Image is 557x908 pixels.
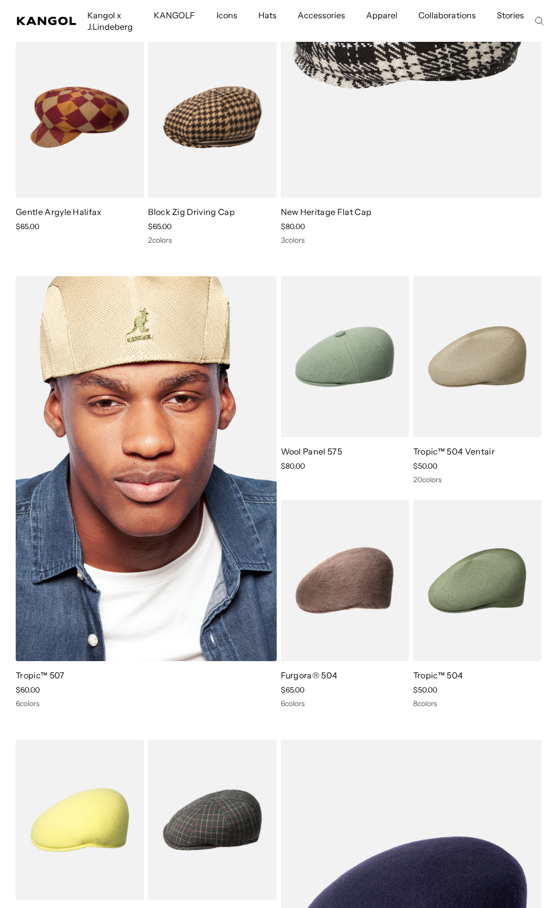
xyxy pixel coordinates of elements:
img: Pattern FlexFit® Cap [148,740,276,901]
a: Tropic™ 504 [413,670,463,680]
a: Block Zig Driving Cap [148,207,235,217]
a: Tropic™ 504 Ventair [413,446,495,457]
span: $50.00 [413,685,437,695]
span: $65.00 [281,685,304,695]
div: 6 colors [16,699,277,708]
a: Wool Panel 575 [281,446,342,457]
a: Tropic™ 507 [16,670,65,680]
div: 6 colors [281,699,409,708]
img: Block Zig Driving Cap [148,37,276,198]
span: $65.00 [148,222,172,231]
img: Tropic™ 507 [16,276,277,661]
div: 20 colors [413,475,541,484]
a: Gentle Argyle Halifax [16,207,102,217]
span: $80.00 [281,222,305,231]
img: Wool Panel 575 [281,276,409,437]
div: 8 colors [413,699,541,708]
span: $80.00 [281,461,305,471]
span: $65.00 [16,222,39,231]
a: New Heritage Flat Cap [281,207,372,217]
img: Tropic™ 504 [413,500,541,661]
div: 2 colors [148,235,276,245]
img: Gentle Argyle Halifax [16,37,144,198]
img: Tropic™ 504 Ventair [413,276,541,437]
a: Furgora® 504 [281,670,338,680]
div: 3 colors [281,235,542,245]
a: Kangol [17,17,77,25]
span: $60.00 [16,685,40,695]
span: $50.00 [413,461,437,471]
summary: Search here [535,16,544,26]
img: Wool 504 [16,740,144,901]
img: Furgora® 504 [281,500,409,661]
